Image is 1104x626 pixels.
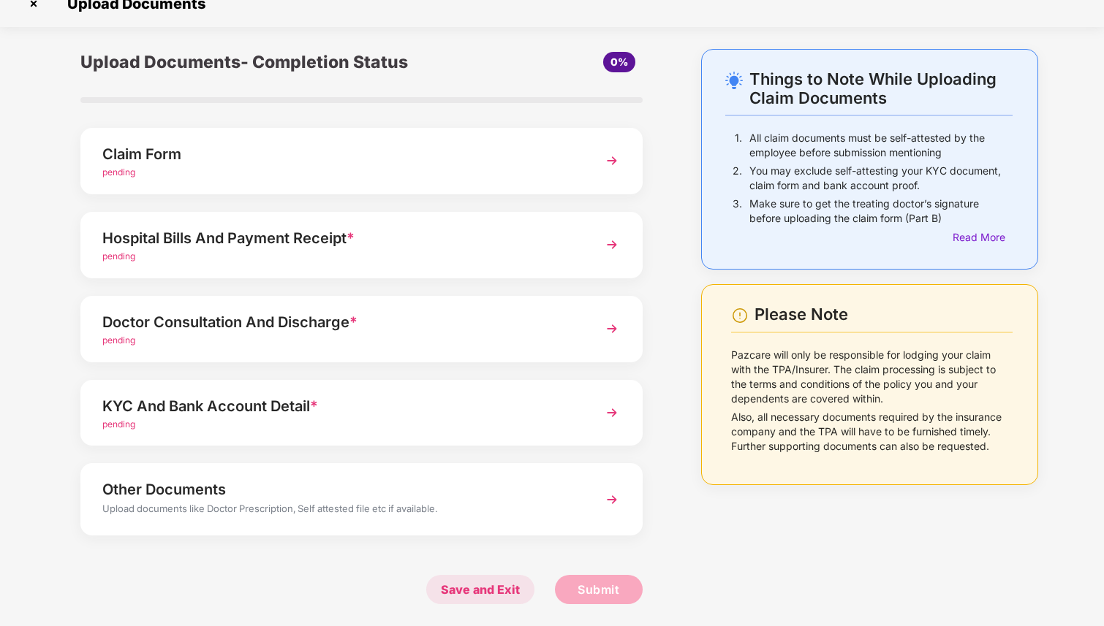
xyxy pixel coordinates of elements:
[102,167,135,178] span: pending
[733,196,742,226] p: 3.
[749,164,1013,193] p: You may exclude self-attesting your KYC document, claim form and bank account proof.
[80,49,455,75] div: Upload Documents- Completion Status
[102,478,578,501] div: Other Documents
[749,131,1013,160] p: All claim documents must be self-attested by the employee before submission mentioning
[731,307,749,324] img: svg+xml;base64,PHN2ZyBpZD0iV2FybmluZ18tXzI0eDI0IiBkYXRhLW5hbWU9Ildhcm5pbmcgLSAyNHgyNCIgeG1sbnM9Im...
[555,575,643,604] button: Submit
[749,196,1013,226] p: Make sure to get the treating doctor’s signature before uploading the claim form (Part B)
[755,305,1013,324] div: Please Note
[102,335,135,346] span: pending
[599,400,625,426] img: svg+xml;base64,PHN2ZyBpZD0iTmV4dCIgeG1sbnM9Imh0dHA6Ly93d3cudzMub3JnLzIwMDAvc3ZnIiB3aWR0aD0iMzYiIG...
[102,142,578,166] div: Claim Form
[599,232,625,258] img: svg+xml;base64,PHN2ZyBpZD0iTmV4dCIgeG1sbnM9Imh0dHA6Ly93d3cudzMub3JnLzIwMDAvc3ZnIiB3aWR0aD0iMzYiIG...
[102,394,578,418] div: KYC And Bank Account Detail
[102,419,135,430] span: pending
[426,575,534,604] span: Save and Exit
[735,131,742,160] p: 1.
[731,410,1013,454] p: Also, all necessary documents required by the insurance company and the TPA will have to be furni...
[599,486,625,513] img: svg+xml;base64,PHN2ZyBpZD0iTmV4dCIgeG1sbnM9Imh0dHA6Ly93d3cudzMub3JnLzIwMDAvc3ZnIiB3aWR0aD0iMzYiIG...
[749,69,1013,107] div: Things to Note While Uploading Claim Documents
[610,56,628,68] span: 0%
[102,226,578,250] div: Hospital Bills And Payment Receipt
[599,148,625,174] img: svg+xml;base64,PHN2ZyBpZD0iTmV4dCIgeG1sbnM9Imh0dHA6Ly93d3cudzMub3JnLzIwMDAvc3ZnIiB3aWR0aD0iMzYiIG...
[725,72,743,89] img: svg+xml;base64,PHN2ZyB4bWxucz0iaHR0cDovL3d3dy53My5vcmcvMjAwMC9zdmciIHdpZHRoPSIyNC4wOTMiIGhlaWdodD...
[953,229,1013,245] div: Read More
[599,316,625,342] img: svg+xml;base64,PHN2ZyBpZD0iTmV4dCIgeG1sbnM9Imh0dHA6Ly93d3cudzMub3JnLzIwMDAvc3ZnIiB3aWR0aD0iMzYiIG...
[733,164,742,193] p: 2.
[102,310,578,334] div: Doctor Consultation And Discharge
[731,348,1013,406] p: Pazcare will only be responsible for lodging your claim with the TPA/Insurer. The claim processin...
[102,251,135,262] span: pending
[102,501,578,520] div: Upload documents like Doctor Prescription, Self attested file etc if available.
